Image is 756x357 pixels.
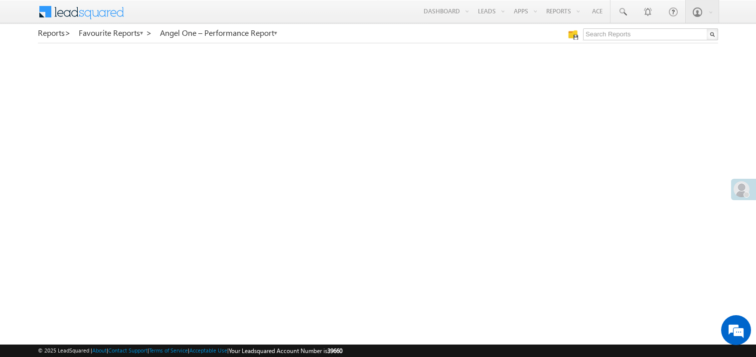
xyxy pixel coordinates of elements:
[108,347,148,354] a: Contact Support
[65,27,71,38] span: >
[327,347,342,355] span: 39660
[149,347,188,354] a: Terms of Service
[189,347,227,354] a: Acceptable Use
[79,28,152,37] a: Favourite Reports >
[38,346,342,356] span: © 2025 LeadSquared | | | | |
[583,28,718,40] input: Search Reports
[229,347,342,355] span: Your Leadsquared Account Number is
[38,28,71,37] a: Reports>
[146,27,152,38] span: >
[568,30,578,40] img: Manage all your saved reports!
[160,28,278,37] a: Angel One – Performance Report
[92,347,107,354] a: About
